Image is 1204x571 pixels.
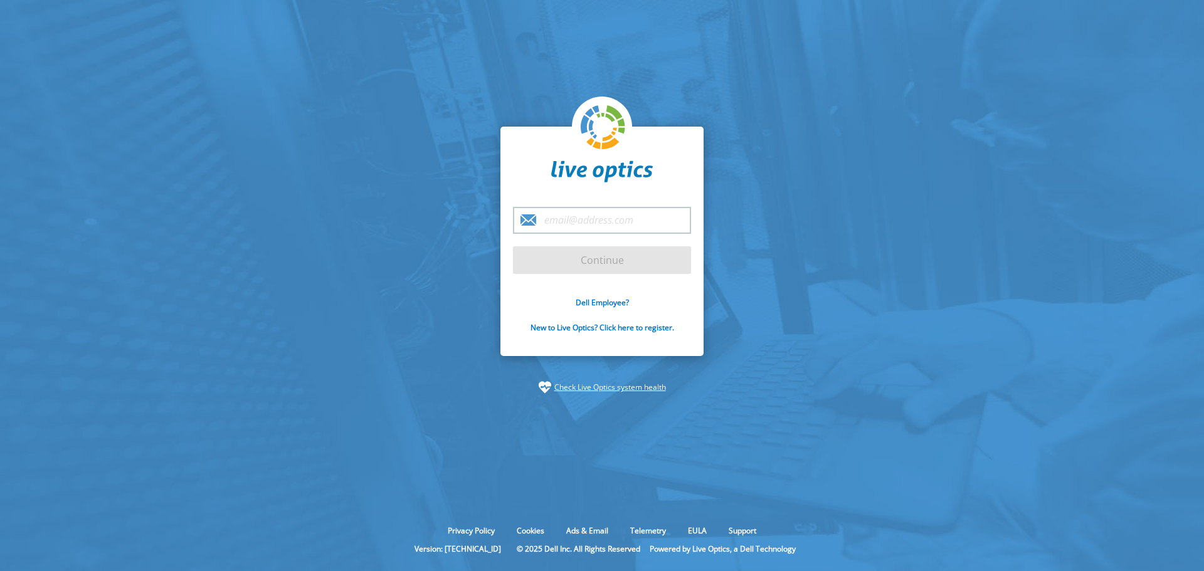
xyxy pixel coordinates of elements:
a: New to Live Optics? Click here to register. [531,322,674,333]
li: © 2025 Dell Inc. All Rights Reserved [510,543,647,554]
li: Powered by Live Optics, a Dell Technology [650,543,796,554]
a: EULA [679,525,716,536]
img: liveoptics-word.svg [551,160,653,183]
img: status-check-icon.svg [539,381,551,394]
a: Support [719,525,766,536]
img: liveoptics-logo.svg [581,105,626,150]
a: Ads & Email [557,525,618,536]
a: Cookies [507,525,554,536]
a: Telemetry [621,525,675,536]
a: Privacy Policy [438,525,504,536]
li: Version: [TECHNICAL_ID] [408,543,507,554]
a: Dell Employee? [576,297,629,308]
a: Check Live Optics system health [554,381,666,394]
input: email@address.com [513,207,691,234]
